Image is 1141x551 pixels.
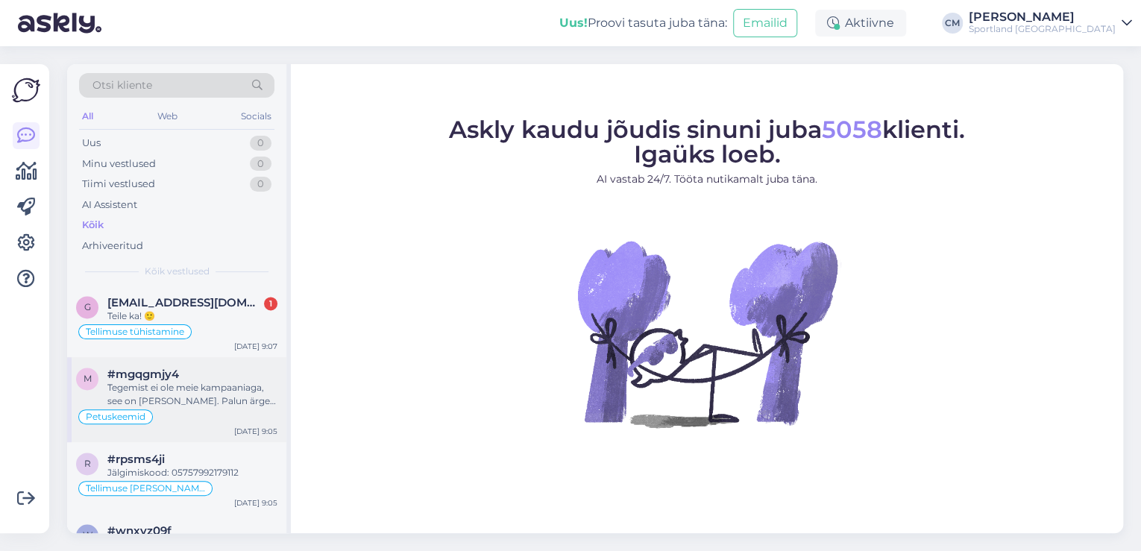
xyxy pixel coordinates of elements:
[107,453,165,466] span: #rpsms4ji
[969,11,1116,23] div: [PERSON_NAME]
[573,199,841,467] img: No Chat active
[250,157,271,171] div: 0
[154,107,180,126] div: Web
[822,115,882,144] span: 5058
[82,177,155,192] div: Tiimi vestlused
[83,529,92,541] span: w
[107,466,277,479] div: Jälgimiskood: 05757992179112
[234,341,277,352] div: [DATE] 9:07
[264,297,277,310] div: 1
[84,373,92,384] span: m
[82,239,143,254] div: Arhiveeritud
[969,23,1116,35] div: Sportland [GEOGRAPHIC_DATA]
[92,78,152,93] span: Otsi kliente
[145,265,210,278] span: Kõik vestlused
[107,309,277,323] div: Teile ka! 🙂
[107,368,179,381] span: #mgqgmjy4
[82,218,104,233] div: Kõik
[107,296,263,309] span: graugmae@gmail.com
[84,301,91,312] span: g
[234,426,277,437] div: [DATE] 9:05
[250,177,271,192] div: 0
[12,76,40,104] img: Askly Logo
[86,327,184,336] span: Tellimuse tühistamine
[84,458,91,469] span: r
[942,13,963,34] div: CM
[82,136,101,151] div: Uus
[82,198,137,212] div: AI Assistent
[449,171,965,187] p: AI vastab 24/7. Tööta nutikamalt juba täna.
[733,9,797,37] button: Emailid
[815,10,906,37] div: Aktiivne
[86,484,205,493] span: Tellimuse [PERSON_NAME] info
[250,136,271,151] div: 0
[234,497,277,509] div: [DATE] 9:05
[559,14,727,32] div: Proovi tasuta juba täna:
[86,412,145,421] span: Petuskeemid
[107,524,172,538] span: #wnxyz09f
[79,107,96,126] div: All
[107,381,277,408] div: Tegemist ei ole meie kampaaniaga, see on [PERSON_NAME]. Palun ärge [MEDICAL_DATA] reklaamil kuvat...
[238,107,274,126] div: Socials
[559,16,588,30] b: Uus!
[449,115,965,169] span: Askly kaudu jõudis sinuni juba klienti. Igaüks loeb.
[969,11,1132,35] a: [PERSON_NAME]Sportland [GEOGRAPHIC_DATA]
[82,157,156,171] div: Minu vestlused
